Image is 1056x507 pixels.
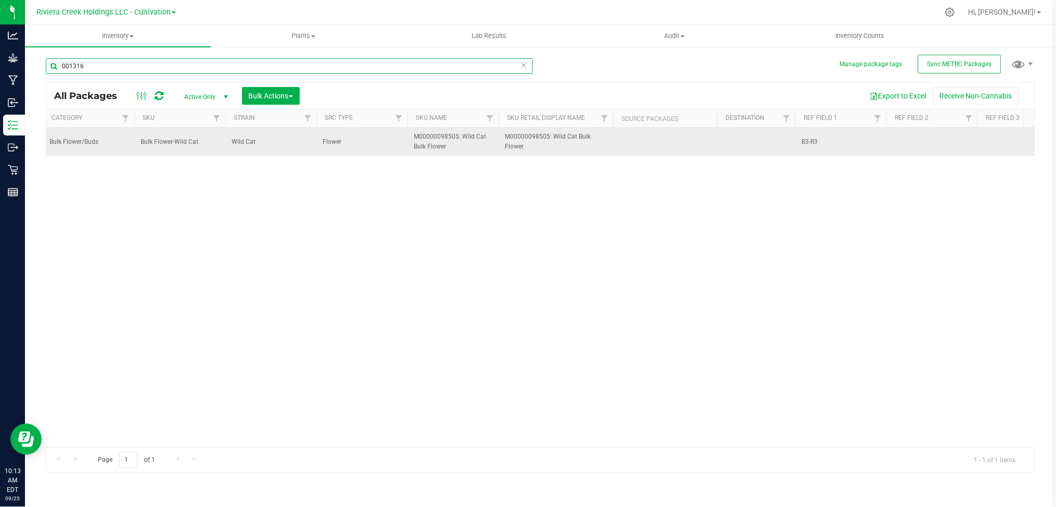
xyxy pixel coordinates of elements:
a: Filter [299,109,316,127]
span: M00000098505: Wild Cat Bulk Flower [505,132,607,152]
a: SKU Name [416,114,447,121]
a: Filter [960,109,977,127]
span: All Packages [54,90,128,102]
span: Sync METRC Packages [927,60,992,68]
button: Bulk Actions [242,87,300,105]
inline-svg: Inbound [8,97,18,108]
inline-svg: Outbound [8,142,18,153]
inline-svg: Reports [8,187,18,197]
p: 09/25 [5,494,20,502]
a: Filter [117,109,134,127]
inline-svg: Manufacturing [8,75,18,85]
div: Manage settings [944,7,957,17]
span: Flower [323,137,401,147]
a: Filter [869,109,886,127]
span: Hi, [PERSON_NAME]! [969,8,1036,16]
inline-svg: Grow [8,53,18,63]
a: Filter [778,109,795,127]
inline-svg: Inventory [8,120,18,130]
span: M00000098505: Wild Cat Bulk Flower [414,132,492,152]
span: Lab Results [457,31,520,41]
a: Filter [208,109,225,127]
a: Plants [211,25,397,47]
a: SKU [143,114,155,121]
span: Inventory Counts [822,31,899,41]
iframe: Resource center [10,424,42,455]
th: Source Packages [613,109,717,128]
button: Sync METRC Packages [918,55,1001,73]
span: Inventory [25,31,211,41]
a: Ref Field 2 [895,114,928,121]
p: 10:13 AM EDT [5,466,20,494]
a: Ref Field 1 [804,114,837,121]
a: Destination [726,114,765,121]
button: Export to Excel [863,87,933,105]
a: Inventory [25,25,211,47]
span: 1 - 1 of 1 items [966,452,1024,467]
span: Page of 1 [89,452,164,468]
span: Bulk Flower-Wild Cat [141,137,219,147]
span: Plants [211,31,396,41]
span: B3-R3 [801,137,880,147]
a: Strain [234,114,255,121]
a: SKU Retail Display Name [507,114,585,121]
button: Receive Non-Cannabis [933,87,1019,105]
a: Filter [390,109,408,127]
a: Category [52,114,82,121]
span: Audit [582,31,767,41]
a: Src Type [325,114,353,121]
a: Ref Field 3 [986,114,1020,121]
span: Bulk Flower/Buds [49,137,128,147]
span: Riviera Creek Holdings LLC - Cultivation [36,8,171,17]
inline-svg: Retail [8,165,18,175]
inline-svg: Analytics [8,30,18,41]
a: Inventory Counts [767,25,953,47]
a: Filter [596,109,613,127]
button: Manage package tags [840,60,902,69]
a: Lab Results [396,25,582,47]
span: Wild Cat [232,137,310,147]
span: Clear [520,58,528,72]
input: 1 [119,452,138,468]
input: Search Package ID, Item Name, SKU, Lot or Part Number... [46,58,533,74]
span: Bulk Actions [249,92,293,100]
a: Audit [582,25,768,47]
a: Filter [481,109,499,127]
